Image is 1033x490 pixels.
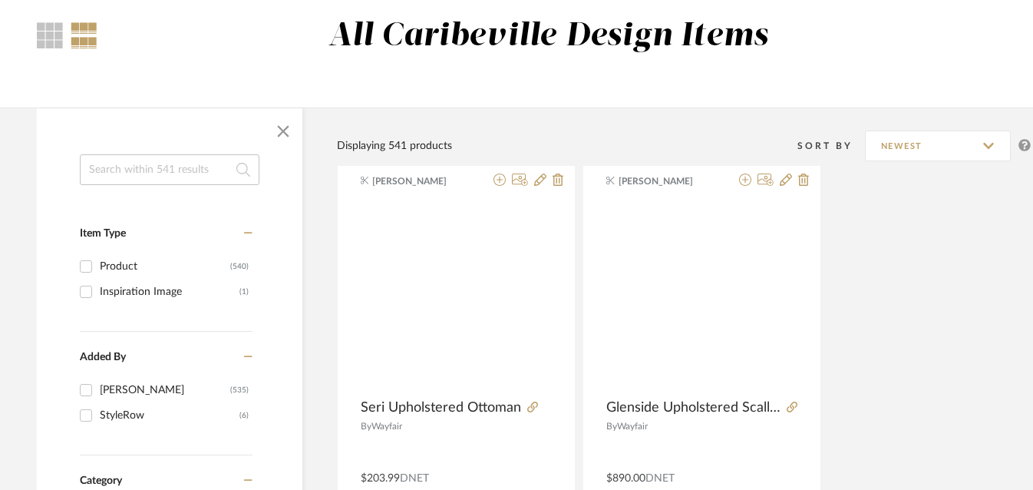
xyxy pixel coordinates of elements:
[797,138,865,154] div: Sort By
[337,137,452,154] div: Displaying 541 products
[328,17,769,56] div: All Caribeville Design Items
[80,475,122,488] span: Category
[606,422,617,431] span: By
[400,473,429,484] span: DNET
[361,399,521,416] span: Seri Upholstered Ottoman
[361,473,400,484] span: $203.99
[268,116,299,147] button: Close
[361,422,371,431] span: By
[606,473,645,484] span: $890.00
[230,378,249,402] div: (535)
[100,403,239,428] div: StyleRow
[617,422,648,431] span: Wayfair
[239,403,249,428] div: (6)
[100,254,230,279] div: Product
[239,280,249,304] div: (1)
[645,473,675,484] span: DNET
[619,174,715,188] span: [PERSON_NAME]
[80,228,126,239] span: Item Type
[371,422,402,431] span: Wayfair
[100,378,230,402] div: [PERSON_NAME]
[80,154,259,185] input: Search within 541 results
[80,352,126,363] span: Added By
[372,174,469,188] span: [PERSON_NAME]
[100,280,239,304] div: Inspiration Image
[606,399,781,416] span: Glenside Upholstered Scalloped Bed
[230,254,249,279] div: (540)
